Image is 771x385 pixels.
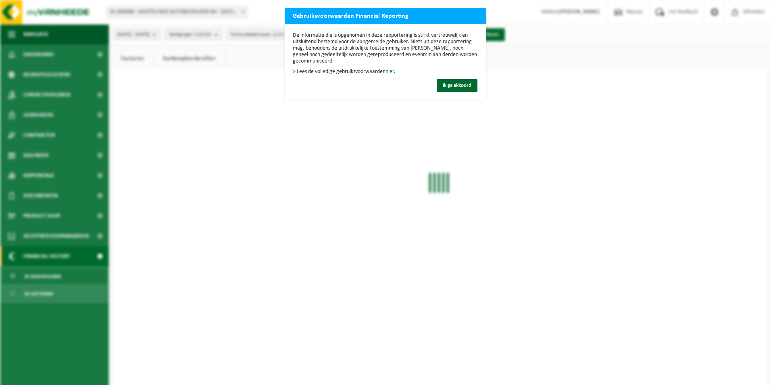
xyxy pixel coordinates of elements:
a: hier [385,69,394,75]
h2: Gebruiksvoorwaarden Financial Reporting [285,8,417,23]
button: Ik ga akkoord [437,79,477,92]
p: > Lees de volledige gebruiksvoorwaarden . [293,69,478,75]
span: Ik ga akkoord [443,83,471,88]
iframe: chat widget [4,367,135,385]
p: De informatie die is opgenomen in deze rapportering is strikt vertrouwelijk en uitsluitend bestem... [293,32,478,65]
